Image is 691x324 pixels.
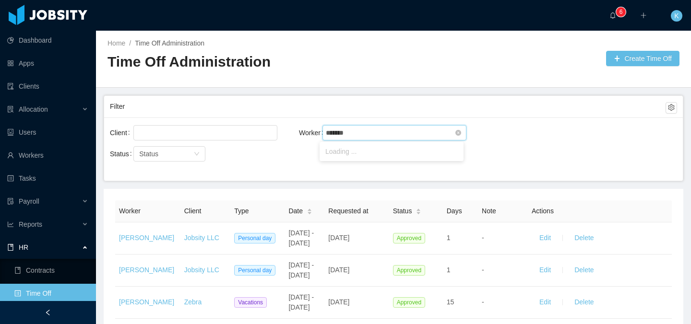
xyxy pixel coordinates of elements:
[328,298,349,306] span: [DATE]
[19,197,39,205] span: Payroll
[393,265,425,276] span: Approved
[447,266,451,274] span: 1
[184,266,219,274] a: Jobsity LLC
[234,207,249,215] span: Type
[482,207,496,215] span: Note
[107,52,393,72] h2: Time Off Administration
[7,169,88,188] a: icon: profileTasks
[393,297,425,308] span: Approved
[620,7,623,17] p: 6
[7,198,14,205] i: icon: file-protect
[328,266,349,274] span: [DATE]
[139,150,158,158] span: Status
[107,39,125,47] a: Home
[7,106,14,113] i: icon: solution
[447,298,454,306] span: 15
[416,207,421,214] div: Sort
[7,146,88,165] a: icon: userWorkers
[307,211,312,214] i: icon: caret-down
[299,129,327,137] label: Worker
[640,12,647,19] i: icon: plus
[129,39,131,47] span: /
[288,293,314,311] span: [DATE] - [DATE]
[447,207,462,215] span: Days
[119,298,174,306] a: [PERSON_NAME]
[567,295,601,310] button: Delete
[7,221,14,228] i: icon: line-chart
[609,12,616,19] i: icon: bell
[674,10,679,22] span: K
[110,150,136,158] label: Status
[567,263,601,278] button: Delete
[328,207,368,215] span: Requested at
[234,265,275,276] span: Personal day
[482,234,484,242] span: -
[532,263,559,278] button: Edit
[135,39,204,47] a: Time Off Administration
[307,207,312,214] div: Sort
[110,129,134,137] label: Client
[119,234,174,242] a: [PERSON_NAME]
[110,98,666,116] div: Filter
[7,77,88,96] a: icon: auditClients
[7,244,14,251] i: icon: book
[482,298,484,306] span: -
[393,233,425,243] span: Approved
[234,233,275,243] span: Personal day
[393,206,412,216] span: Status
[194,151,200,158] i: icon: down
[532,207,554,215] span: Actions
[19,105,48,113] span: Allocation
[416,207,421,210] i: icon: caret-up
[567,231,601,246] button: Delete
[184,234,219,242] a: Jobsity LLC
[320,144,464,159] li: Loading ...
[416,211,421,214] i: icon: caret-down
[532,231,559,246] button: Edit
[666,102,677,114] button: icon: setting
[119,207,141,215] span: Worker
[7,31,88,50] a: icon: pie-chartDashboard
[288,229,314,247] span: [DATE] - [DATE]
[328,234,349,242] span: [DATE]
[288,261,314,279] span: [DATE] - [DATE]
[288,206,303,216] span: Date
[447,234,451,242] span: 1
[184,207,202,215] span: Client
[7,54,88,73] a: icon: appstoreApps
[14,284,88,303] a: icon: profileTime Off
[19,220,42,228] span: Reports
[616,7,626,17] sup: 6
[532,295,559,310] button: Edit
[7,123,88,142] a: icon: robotUsers
[606,51,679,66] button: icon: plusCreate Time Off
[14,261,88,280] a: icon: bookContracts
[455,130,461,136] i: icon: close-circle
[119,266,174,274] a: [PERSON_NAME]
[184,298,202,306] a: Zebra
[234,297,267,308] span: Vacations
[19,243,28,251] span: HR
[136,127,142,139] input: Client
[325,127,346,139] input: Worker
[307,207,312,210] i: icon: caret-up
[482,266,484,274] span: -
